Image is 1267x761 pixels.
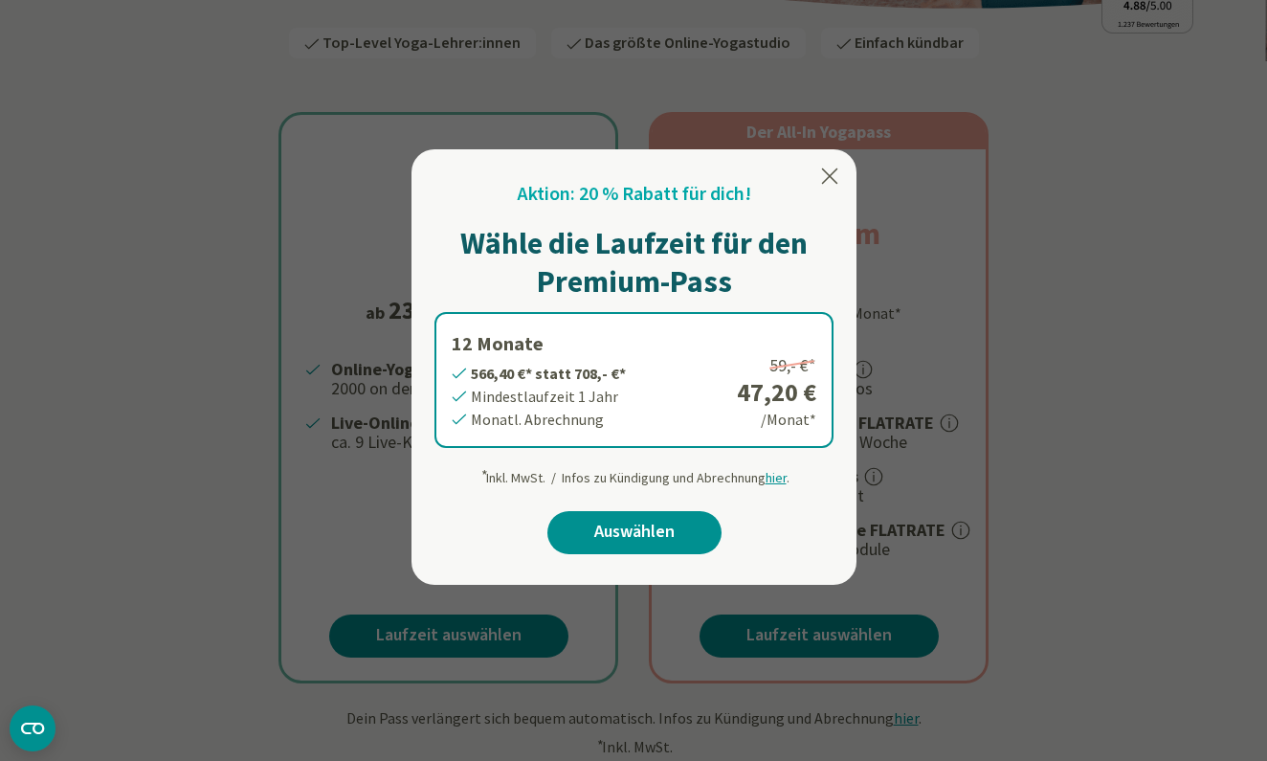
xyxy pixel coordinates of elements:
h2: Aktion: 20 % Rabatt für dich! [518,180,751,209]
span: hier [766,469,787,486]
div: Inkl. MwSt. / Infos zu Kündigung und Abrechnung . [479,459,789,488]
button: CMP-Widget öffnen [10,705,56,751]
h1: Wähle die Laufzeit für den Premium-Pass [434,224,834,301]
a: Auswählen [547,511,722,554]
